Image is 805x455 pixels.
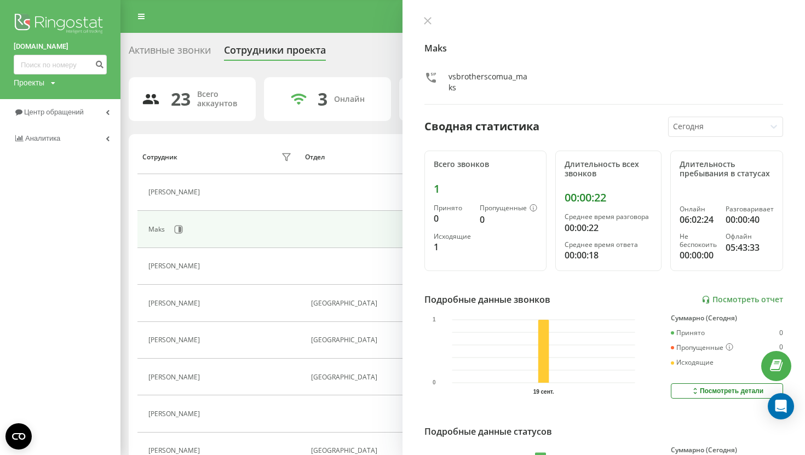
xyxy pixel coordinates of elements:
div: Длительность всех звонков [565,160,652,178]
div: [PERSON_NAME] [148,447,203,454]
a: [DOMAIN_NAME] [14,41,107,52]
text: 0 [433,379,436,385]
div: [PERSON_NAME] [148,300,203,307]
div: Разговаривает [726,205,774,213]
div: Суммарно (Сегодня) [671,446,783,454]
div: 00:00:22 [565,191,652,204]
div: Посмотреть детали [691,387,763,395]
div: Сводная статистика [424,118,539,135]
div: 00:00:00 [680,249,717,262]
div: [PERSON_NAME] [148,373,203,381]
text: 1 [433,316,436,322]
div: Принято [434,204,471,212]
span: Центр обращений [24,108,84,116]
button: Посмотреть детали [671,383,783,399]
div: vsbrotherscomua_maks [449,71,530,93]
text: 19 сент. [533,389,554,395]
a: Посмотреть отчет [702,295,783,304]
div: Пропущенные [480,204,537,213]
div: Сотрудник [142,153,177,161]
div: Суммарно (Сегодня) [671,314,783,322]
div: Онлайн [680,205,717,213]
div: Open Intercom Messenger [768,393,794,419]
div: Офлайн [726,233,774,240]
div: [GEOGRAPHIC_DATA] [311,336,416,344]
div: Онлайн [334,95,365,104]
div: 0 [779,329,783,337]
div: Принято [671,329,705,337]
div: Пропущенные [671,343,733,352]
div: 00:00:40 [726,213,774,226]
div: 0 [779,343,783,352]
div: 00:00:18 [565,249,652,262]
div: 23 [171,89,191,110]
button: Open CMP widget [5,423,32,450]
div: Maks [148,226,168,233]
div: Не беспокоить [680,233,717,249]
div: [PERSON_NAME] [148,262,203,270]
div: 1 [434,182,537,195]
div: 06:02:24 [680,213,717,226]
div: Исходящие [671,359,714,366]
div: Отдел [305,153,325,161]
div: 0 [434,212,471,225]
div: Длительность пребывания в статусах [680,160,774,178]
div: Всего аккаунтов [197,90,243,108]
div: Активные звонки [129,44,211,61]
div: 0 [480,213,537,226]
div: 3 [318,89,327,110]
span: Аналитика [25,134,60,142]
div: Подробные данные звонков [424,293,550,306]
input: Поиск по номеру [14,55,107,74]
h4: Maks [424,42,783,55]
div: Всего звонков [434,160,537,169]
div: [PERSON_NAME] [148,188,203,196]
div: [GEOGRAPHIC_DATA] [311,373,416,381]
div: 00:00:22 [565,221,652,234]
div: Среднее время разговора [565,213,652,221]
div: Проекты [14,77,44,88]
div: [GEOGRAPHIC_DATA] [311,447,416,454]
img: Ringostat logo [14,11,107,38]
div: 05:43:33 [726,241,774,254]
div: [GEOGRAPHIC_DATA] [311,300,416,307]
div: 1 [434,240,471,254]
div: Сотрудники проекта [224,44,326,61]
div: Среднее время ответа [565,241,652,249]
div: Подробные данные статусов [424,425,552,438]
div: [PERSON_NAME] [148,410,203,418]
div: Исходящие [434,233,471,240]
div: [PERSON_NAME] [148,336,203,344]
